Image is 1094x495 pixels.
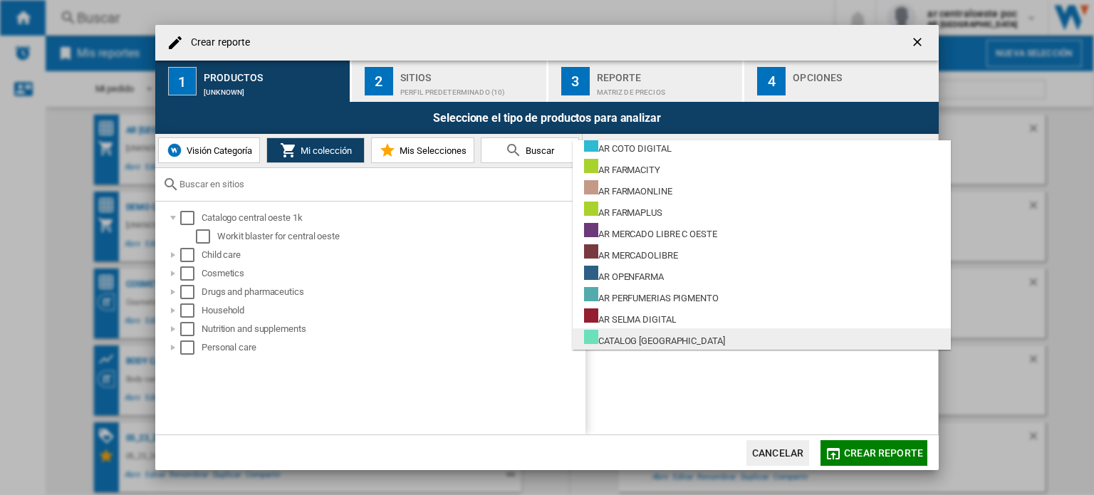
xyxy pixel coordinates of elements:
[584,244,678,262] div: AR MERCADOLIBRE
[584,159,660,177] div: AR FARMACITY
[584,223,717,241] div: AR MERCADO LIBRE C OESTE
[584,287,719,305] div: AR PERFUMERIAS PIGMENTO
[584,266,664,283] div: AR OPENFARMA
[584,137,672,155] div: AR COTO DIGITAL
[584,330,725,348] div: CATALOG [GEOGRAPHIC_DATA]
[584,202,662,219] div: AR FARMAPLUS
[584,180,672,198] div: AR FARMAONLINE
[584,308,676,326] div: AR SELMA DIGITAL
